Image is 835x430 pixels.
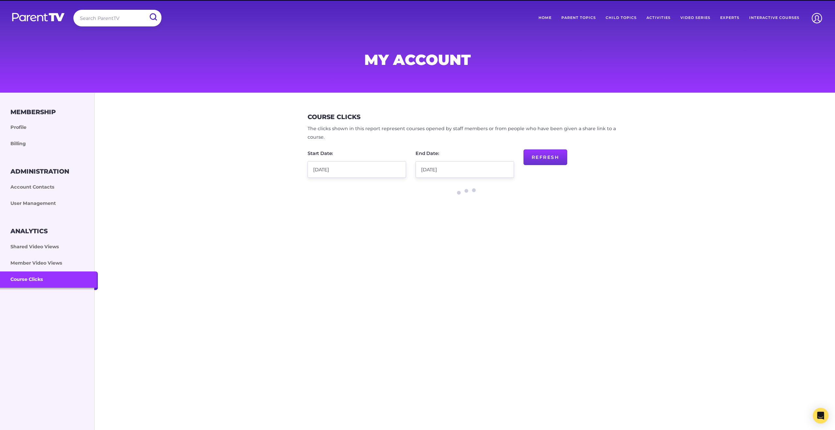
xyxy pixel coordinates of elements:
p: The clicks shown in this report represent courses opened by staff members or from people who have... [308,125,622,142]
h3: Course Clicks [308,113,360,121]
input: Submit [144,10,161,24]
a: Home [534,10,556,26]
a: Activities [642,10,676,26]
label: End Date: [416,151,439,156]
img: Account [809,10,825,26]
a: Video Series [676,10,715,26]
label: Start Date: [308,151,333,156]
div: Open Intercom Messenger [813,408,828,423]
h3: Membership [10,108,56,116]
a: Child Topics [601,10,642,26]
input: Search ParentTV [73,10,161,26]
a: Interactive Courses [744,10,804,26]
h3: Analytics [10,227,48,235]
a: Experts [715,10,744,26]
h3: Administration [10,168,69,175]
img: parenttv-logo-white.4c85aaf.svg [11,12,65,22]
button: Refresh [524,149,568,165]
a: Parent Topics [556,10,601,26]
h1: My Account [260,53,575,66]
